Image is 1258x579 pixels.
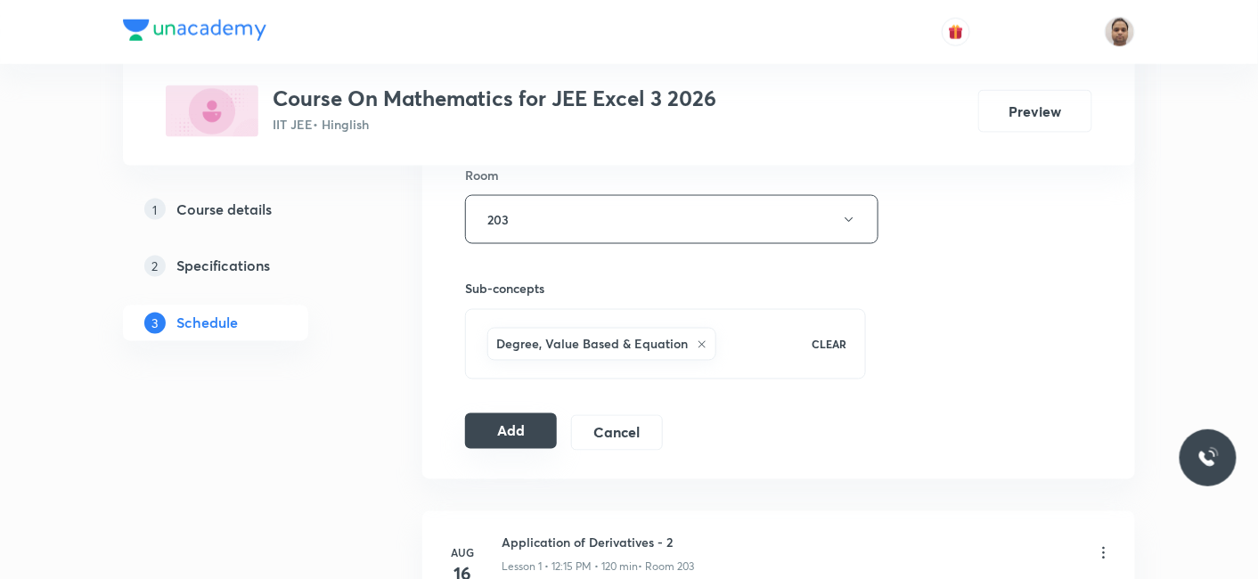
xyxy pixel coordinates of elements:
p: 3 [144,313,166,334]
h5: Schedule [176,313,238,334]
a: Company Logo [123,20,266,45]
p: 2 [144,256,166,277]
img: ttu [1197,447,1219,469]
p: • Room 203 [638,559,694,575]
button: avatar [942,18,970,46]
a: 2Specifications [123,249,365,284]
button: 203 [465,195,878,244]
p: 1 [144,199,166,220]
h6: Aug [445,545,480,561]
a: 1Course details [123,192,365,227]
img: AF93DC0C-DB47-4938-A061-921713EEFA92_plus.png [166,86,258,137]
h3: Course On Mathematics for JEE Excel 3 2026 [273,86,716,111]
button: Add [465,413,557,449]
p: IIT JEE • Hinglish [273,115,716,134]
img: avatar [948,24,964,40]
p: CLEAR [813,337,847,353]
h6: Application of Derivatives - 2 [502,534,694,552]
h6: Room [465,166,499,184]
button: Preview [978,90,1092,133]
img: Shekhar Banerjee [1105,17,1135,47]
h6: Degree, Value Based & Equation [496,335,688,354]
h5: Specifications [176,256,270,277]
h5: Course details [176,199,272,220]
button: Cancel [571,415,663,451]
h6: Sub-concepts [465,280,866,298]
p: Lesson 1 • 12:15 PM • 120 min [502,559,638,575]
img: Company Logo [123,20,266,41]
